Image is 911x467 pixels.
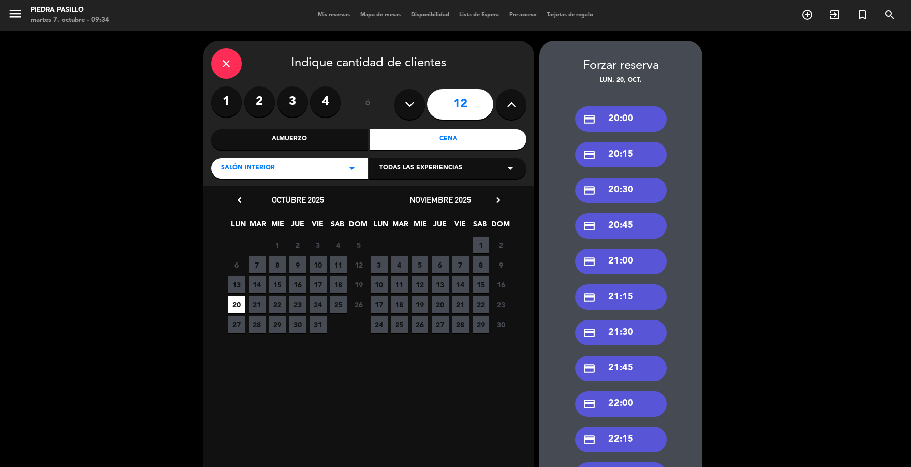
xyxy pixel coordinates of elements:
span: 24 [310,296,327,313]
span: SAB [472,218,488,235]
div: 20:30 [575,178,667,203]
span: MIE [270,218,286,235]
span: 11 [391,276,408,293]
i: search [884,9,896,21]
div: 21:15 [575,284,667,310]
span: Mapa de mesas [355,12,406,18]
span: 2 [289,237,306,253]
span: VIE [452,218,468,235]
span: 27 [432,316,449,333]
div: Piedra Pasillo [31,5,109,15]
span: 9 [493,256,510,273]
span: Salón Interior [221,163,275,173]
div: ó [351,86,384,122]
span: 15 [269,276,286,293]
i: chevron_left [234,195,245,206]
span: 23 [493,296,510,313]
span: octubre 2025 [272,195,324,205]
i: menu [8,6,23,21]
span: 13 [432,276,449,293]
div: Almuerzo [211,129,368,150]
div: 22:00 [575,391,667,417]
span: MAR [392,218,409,235]
div: 20:00 [575,106,667,132]
label: 4 [310,86,341,117]
i: credit_card [583,255,596,268]
span: 25 [391,316,408,333]
i: credit_card [583,220,596,232]
span: 11 [330,256,347,273]
span: 21 [249,296,266,313]
span: 25 [330,296,347,313]
span: LUN [372,218,389,235]
span: 29 [473,316,489,333]
i: arrow_drop_down [504,162,516,174]
span: 3 [310,237,327,253]
i: add_circle_outline [801,9,813,21]
span: 3 [371,256,388,273]
span: 18 [330,276,347,293]
label: 3 [277,86,308,117]
span: 28 [452,316,469,333]
span: 12 [350,256,367,273]
i: chevron_right [493,195,504,206]
span: Todas las experiencias [379,163,462,173]
span: 8 [473,256,489,273]
span: 7 [452,256,469,273]
span: SAB [329,218,346,235]
div: Indique cantidad de clientes [211,48,526,79]
span: 6 [228,256,245,273]
span: VIE [309,218,326,235]
span: 7 [249,256,266,273]
span: 5 [350,237,367,253]
span: JUE [432,218,449,235]
button: menu [8,6,23,25]
span: 24 [371,316,388,333]
span: 4 [391,256,408,273]
span: 6 [432,256,449,273]
i: turned_in_not [856,9,868,21]
span: 26 [412,316,428,333]
i: exit_to_app [829,9,841,21]
span: MAR [250,218,267,235]
i: arrow_drop_down [346,162,358,174]
span: 1 [473,237,489,253]
i: credit_card [583,362,596,375]
span: Tarjetas de regalo [542,12,598,18]
span: 17 [310,276,327,293]
span: DOM [349,218,366,235]
i: credit_card [583,291,596,304]
span: Mis reservas [313,12,355,18]
i: credit_card [583,327,596,339]
span: 31 [310,316,327,333]
span: 15 [473,276,489,293]
span: 14 [249,276,266,293]
i: credit_card [583,398,596,411]
span: 8 [269,256,286,273]
span: 23 [289,296,306,313]
span: 13 [228,276,245,293]
div: Cena [370,129,527,150]
label: 1 [211,86,242,117]
span: Disponibilidad [406,12,454,18]
span: 1 [269,237,286,253]
span: 29 [269,316,286,333]
span: 14 [452,276,469,293]
div: 21:30 [575,320,667,345]
span: 19 [350,276,367,293]
span: JUE [289,218,306,235]
span: 28 [249,316,266,333]
div: 20:45 [575,213,667,239]
div: 22:15 [575,427,667,452]
span: 16 [289,276,306,293]
span: 4 [330,237,347,253]
span: 12 [412,276,428,293]
span: 20 [228,296,245,313]
i: credit_card [583,433,596,446]
div: 20:15 [575,142,667,167]
span: 30 [493,316,510,333]
i: credit_card [583,113,596,126]
div: martes 7. octubre - 09:34 [31,15,109,25]
span: 17 [371,296,388,313]
span: Pre-acceso [504,12,542,18]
